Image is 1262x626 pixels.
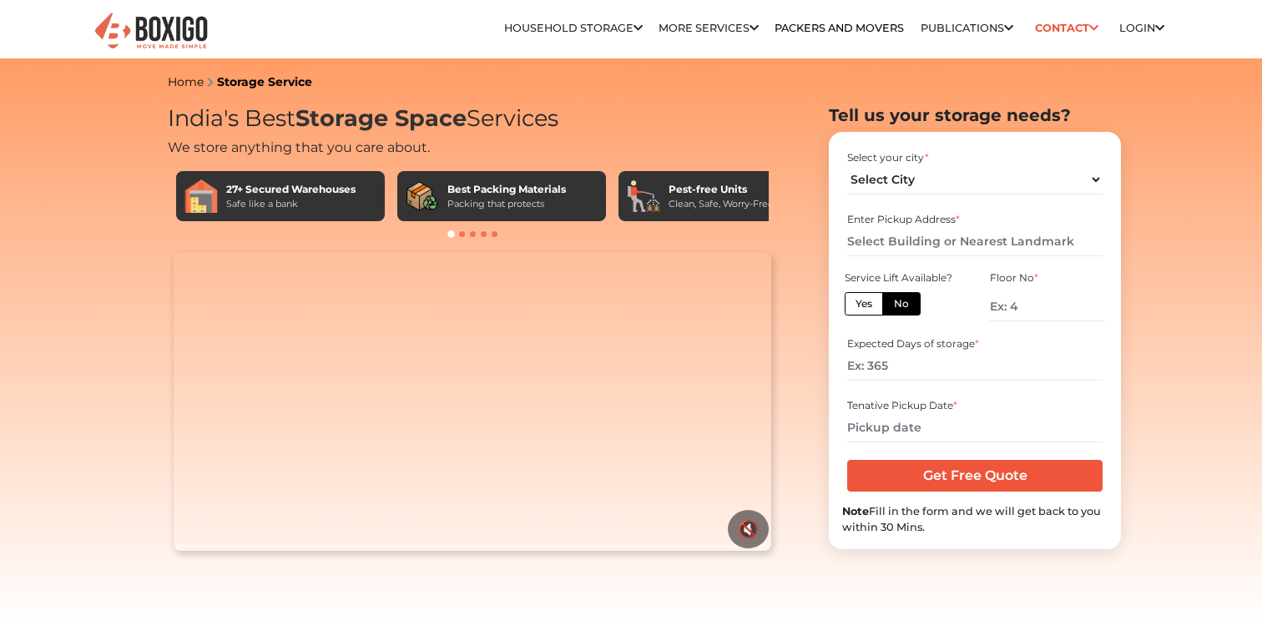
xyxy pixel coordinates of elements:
img: Boxigo [93,11,209,52]
input: Ex: 365 [847,351,1102,381]
div: Clean, Safe, Worry-Free [669,197,774,211]
div: Enter Pickup Address [847,212,1102,227]
div: Service Lift Available? [845,270,960,285]
input: Get Free Quote [847,460,1102,492]
h2: Tell us your storage needs? [829,105,1121,125]
img: Pest-free Units [627,179,660,213]
a: Publications [921,22,1013,34]
div: Select your city [847,150,1102,165]
a: More services [659,22,759,34]
span: Storage Space [295,104,467,132]
div: Floor No [990,270,1105,285]
div: Expected Days of storage [847,336,1102,351]
div: Fill in the form and we will get back to you within 30 Mins. [842,503,1108,535]
label: Yes [845,292,883,316]
div: Packing that protects [447,197,566,211]
div: Pest-free Units [669,182,774,197]
video: Your browser does not support the video tag. [174,252,770,551]
div: Tenative Pickup Date [847,398,1102,413]
a: Contact [1029,15,1103,41]
button: 🔇 [728,510,769,548]
input: Pickup date [847,413,1102,442]
img: 27+ Secured Warehouses [184,179,218,213]
a: Login [1119,22,1164,34]
div: 27+ Secured Warehouses [226,182,356,197]
div: Safe like a bank [226,197,356,211]
img: Best Packing Materials [406,179,439,213]
b: Note [842,505,869,517]
a: Storage Service [217,74,312,89]
input: Ex: 4 [990,292,1105,321]
div: Best Packing Materials [447,182,566,197]
a: Packers and Movers [775,22,904,34]
a: Household Storage [504,22,643,34]
h1: India's Best Services [168,105,777,133]
span: We store anything that you care about. [168,139,430,155]
a: Home [168,74,204,89]
label: No [882,292,921,316]
input: Select Building or Nearest Landmark [847,227,1102,256]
